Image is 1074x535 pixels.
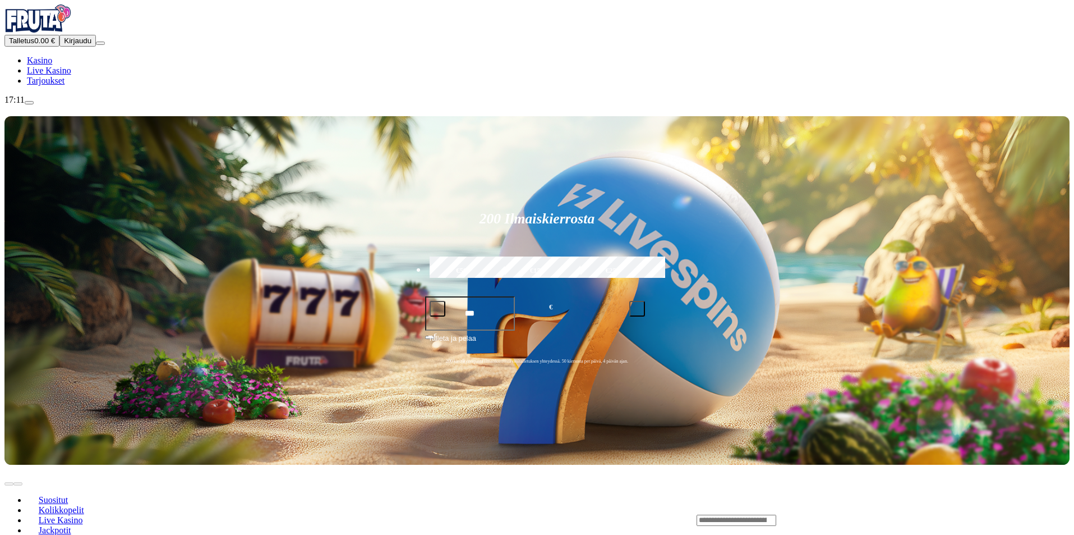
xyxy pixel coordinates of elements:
[27,76,64,85] a: Tarjoukset
[629,301,645,317] button: plus icon
[34,36,55,45] span: 0.00 €
[34,515,87,525] span: Live Kasino
[4,56,1070,86] nav: Main menu
[549,302,552,313] span: €
[34,495,72,505] span: Suositut
[34,525,76,535] span: Jackpotit
[502,255,571,287] label: €150
[96,42,105,45] button: menu
[427,255,496,287] label: €50
[27,56,52,65] a: Kasino
[9,36,34,45] span: Talletus
[428,333,476,353] span: Talleta ja pelaa
[25,101,34,104] button: live-chat
[27,491,80,508] a: Suositut
[434,332,437,339] span: €
[4,4,1070,86] nav: Primary
[59,35,96,47] button: Kirjaudu
[4,35,59,47] button: Talletusplus icon0.00 €
[13,482,22,486] button: next slide
[4,95,25,104] span: 17:11
[34,505,89,515] span: Kolikkopelit
[4,4,72,33] img: Fruta
[697,515,776,526] input: Search
[430,301,445,317] button: minus icon
[578,255,647,287] label: €250
[64,36,91,45] span: Kirjaudu
[4,482,13,486] button: prev slide
[4,25,72,34] a: Fruta
[425,332,649,354] button: Talleta ja pelaa
[27,501,95,518] a: Kolikkopelit
[27,66,71,75] a: Live Kasino
[27,511,94,528] a: Live Kasino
